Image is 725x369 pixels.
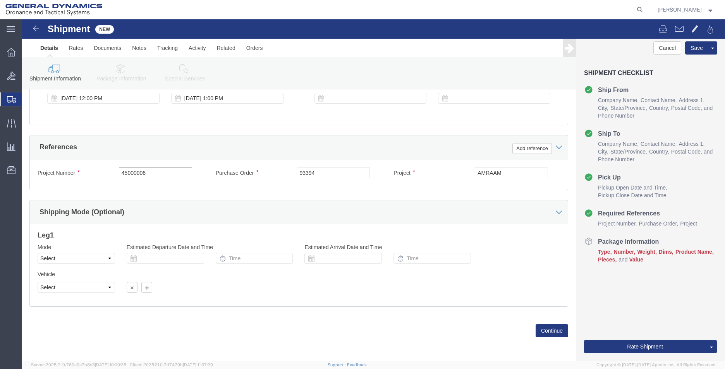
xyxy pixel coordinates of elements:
[183,362,213,367] span: [DATE] 11:37:29
[130,362,213,367] span: Client: 2025.21.0-7d7479b
[22,19,725,361] iframe: FS Legacy Container
[328,362,347,367] a: Support
[31,362,126,367] span: Server: 2025.21.0-769a9a7b8c3
[347,362,367,367] a: Feedback
[596,362,716,368] span: Copyright © [DATE]-[DATE] Agistix Inc., All Rights Reserved
[95,362,126,367] span: [DATE] 10:09:35
[5,4,102,15] img: logo
[658,5,702,14] span: LaShirl Montgomery
[657,5,715,14] button: [PERSON_NAME]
